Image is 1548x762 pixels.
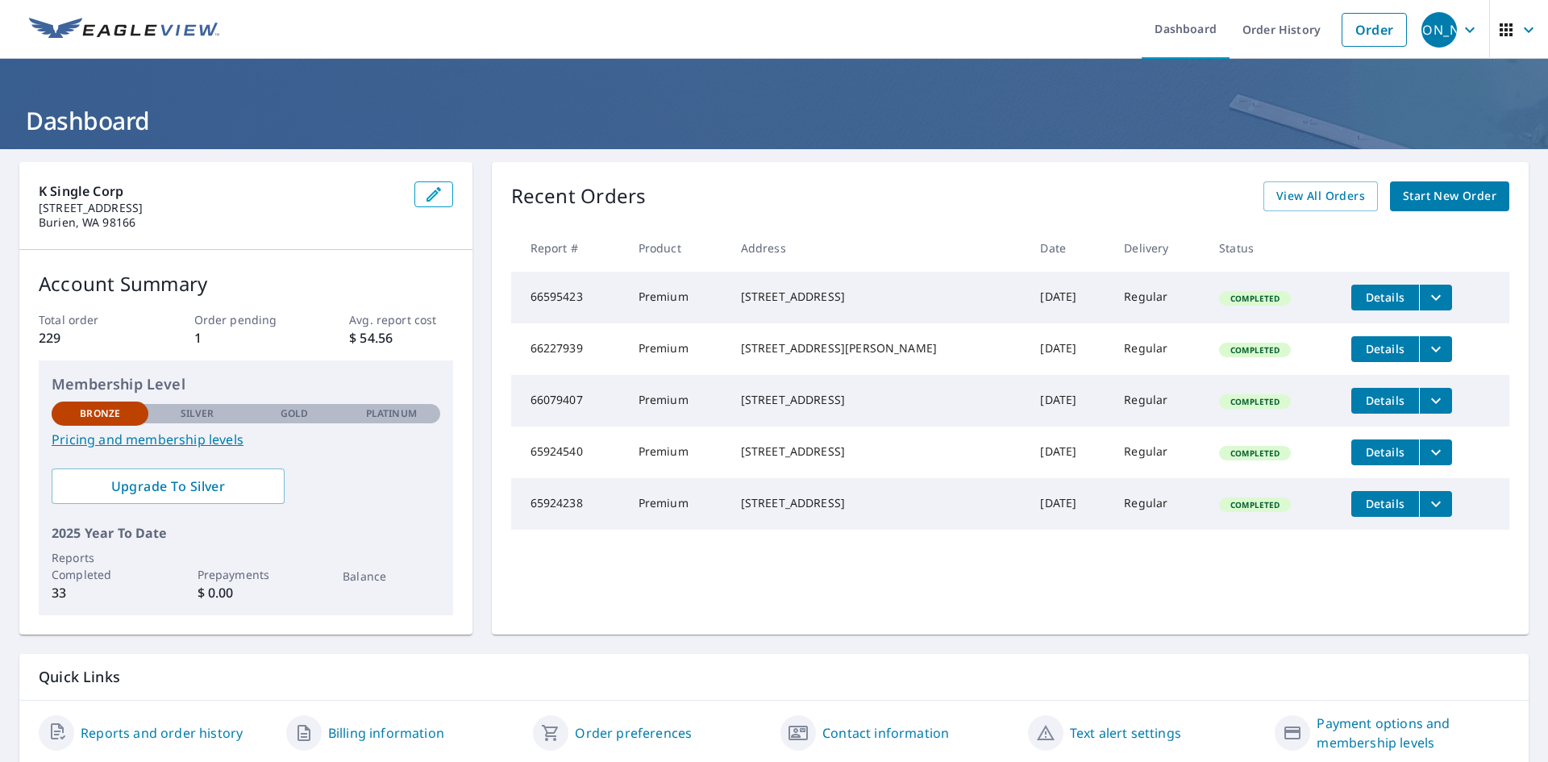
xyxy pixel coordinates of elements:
[1263,181,1378,211] a: View All Orders
[181,406,214,421] p: Silver
[64,477,272,495] span: Upgrade To Silver
[1342,13,1407,47] a: Order
[1070,723,1181,743] a: Text alert settings
[194,311,298,328] p: Order pending
[198,583,294,602] p: $ 0.00
[511,224,626,272] th: Report #
[366,406,417,421] p: Platinum
[1221,448,1289,459] span: Completed
[1351,285,1419,310] button: detailsBtn-66595423
[1027,272,1111,323] td: [DATE]
[39,201,402,215] p: [STREET_ADDRESS]
[1361,393,1409,408] span: Details
[1419,336,1452,362] button: filesDropdownBtn-66227939
[1351,388,1419,414] button: detailsBtn-66079407
[626,427,728,478] td: Premium
[1419,439,1452,465] button: filesDropdownBtn-65924540
[1361,444,1409,460] span: Details
[52,583,148,602] p: 33
[626,478,728,530] td: Premium
[1419,491,1452,517] button: filesDropdownBtn-65924238
[1317,714,1509,752] a: Payment options and membership levels
[1221,396,1289,407] span: Completed
[39,328,142,348] p: 229
[1421,12,1457,48] div: [PERSON_NAME]
[198,566,294,583] p: Prepayments
[741,443,1015,460] div: [STREET_ADDRESS]
[328,723,444,743] a: Billing information
[39,269,453,298] p: Account Summary
[741,340,1015,356] div: [STREET_ADDRESS][PERSON_NAME]
[1361,289,1409,305] span: Details
[80,406,120,421] p: Bronze
[1419,285,1452,310] button: filesDropdownBtn-66595423
[728,224,1028,272] th: Address
[29,18,219,42] img: EV Logo
[1111,224,1206,272] th: Delivery
[1221,499,1289,510] span: Completed
[1351,491,1419,517] button: detailsBtn-65924238
[511,272,626,323] td: 66595423
[39,667,1509,687] p: Quick Links
[626,224,728,272] th: Product
[1111,478,1206,530] td: Regular
[1351,439,1419,465] button: detailsBtn-65924540
[1276,186,1365,206] span: View All Orders
[626,272,728,323] td: Premium
[39,215,402,230] p: Burien, WA 98166
[1111,323,1206,375] td: Regular
[1111,427,1206,478] td: Regular
[575,723,692,743] a: Order preferences
[741,392,1015,408] div: [STREET_ADDRESS]
[1027,375,1111,427] td: [DATE]
[39,181,402,201] p: K Single Corp
[1419,388,1452,414] button: filesDropdownBtn-66079407
[1111,272,1206,323] td: Regular
[52,430,440,449] a: Pricing and membership levels
[511,323,626,375] td: 66227939
[511,181,647,211] p: Recent Orders
[19,104,1529,137] h1: Dashboard
[1027,323,1111,375] td: [DATE]
[1361,496,1409,511] span: Details
[511,427,626,478] td: 65924540
[741,495,1015,511] div: [STREET_ADDRESS]
[52,468,285,504] a: Upgrade To Silver
[626,375,728,427] td: Premium
[281,406,308,421] p: Gold
[81,723,243,743] a: Reports and order history
[52,373,440,395] p: Membership Level
[1027,427,1111,478] td: [DATE]
[349,311,452,328] p: Avg. report cost
[343,568,439,585] p: Balance
[1390,181,1509,211] a: Start New Order
[1403,186,1496,206] span: Start New Order
[822,723,949,743] a: Contact information
[741,289,1015,305] div: [STREET_ADDRESS]
[1221,293,1289,304] span: Completed
[52,523,440,543] p: 2025 Year To Date
[511,478,626,530] td: 65924238
[511,375,626,427] td: 66079407
[194,328,298,348] p: 1
[52,549,148,583] p: Reports Completed
[1221,344,1289,356] span: Completed
[1351,336,1419,362] button: detailsBtn-66227939
[1206,224,1338,272] th: Status
[1111,375,1206,427] td: Regular
[1027,478,1111,530] td: [DATE]
[1027,224,1111,272] th: Date
[349,328,452,348] p: $ 54.56
[39,311,142,328] p: Total order
[1361,341,1409,356] span: Details
[626,323,728,375] td: Premium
